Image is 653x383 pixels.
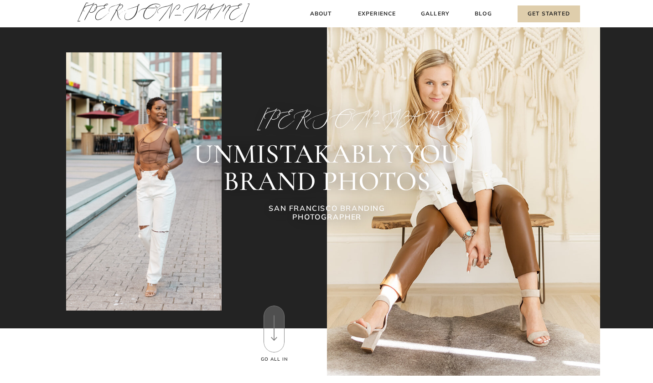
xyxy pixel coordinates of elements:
a: Gallery [420,9,451,19]
h2: UNMISTAKABLY YOU BRAND PHOTOS [133,140,520,195]
a: Get Started [518,5,580,22]
a: About [307,9,334,19]
h3: Go All In [259,356,289,363]
a: Experience [357,9,397,19]
a: Blog [473,9,494,19]
h2: [PERSON_NAME] [257,108,397,129]
h1: SAN FRANCISCO BRANDING PHOTOGRAPHER [243,204,411,224]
